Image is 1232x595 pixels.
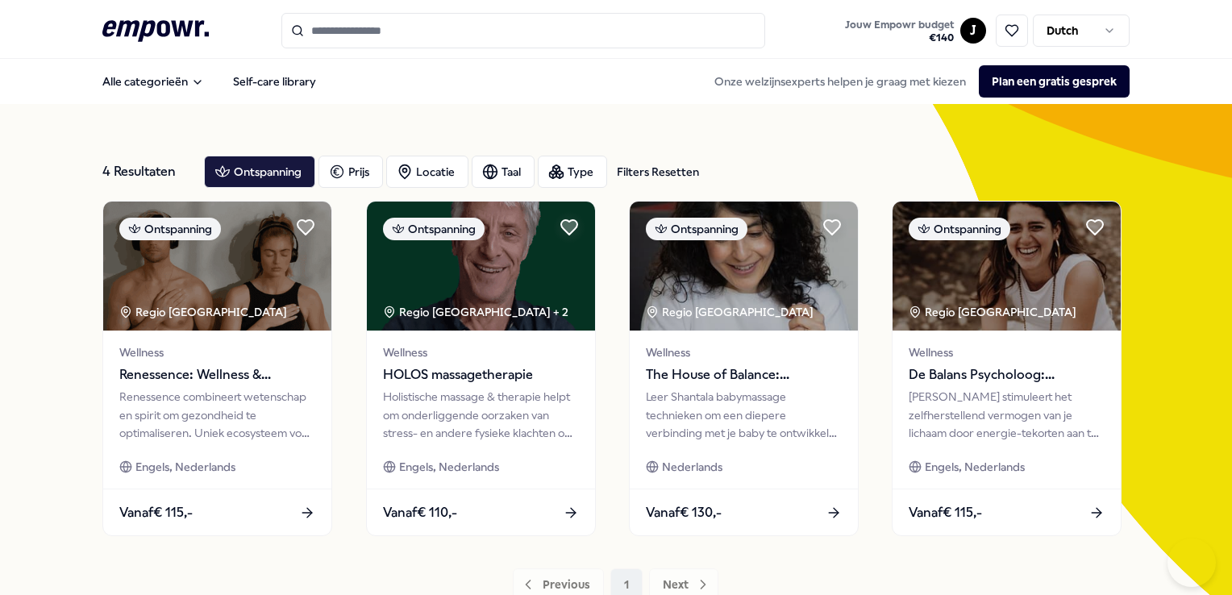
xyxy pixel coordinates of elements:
div: Regio [GEOGRAPHIC_DATA] [646,303,816,321]
button: J [960,18,986,44]
input: Search for products, categories or subcategories [281,13,765,48]
div: Regio [GEOGRAPHIC_DATA] [119,303,289,321]
span: De Balans Psycholoog: [PERSON_NAME] [909,364,1105,385]
div: Ontspanning [383,218,485,240]
a: Jouw Empowr budget€140 [839,14,960,48]
button: Plan een gratis gesprek [979,65,1130,98]
a: package imageOntspanningRegio [GEOGRAPHIC_DATA] + 2WellnessHOLOS massagetherapieHolistische massa... [366,201,596,536]
span: Wellness [383,343,579,361]
span: Wellness [119,343,315,361]
div: Leer Shantala babymassage technieken om een diepere verbinding met je baby te ontwikkelen en hun ... [646,388,842,442]
span: Renessence: Wellness & Mindfulness [119,364,315,385]
button: Prijs [318,156,383,188]
span: Jouw Empowr budget [845,19,954,31]
span: Vanaf € 115,- [909,502,982,523]
div: Renessence combineert wetenschap en spirit om gezondheid te optimaliseren. Uniek ecosysteem voor ... [119,388,315,442]
div: Ontspanning [909,218,1010,240]
img: package image [103,202,331,331]
span: Wellness [909,343,1105,361]
div: [PERSON_NAME] stimuleert het zelfherstellend vermogen van je lichaam door energie-tekorten aan te... [909,388,1105,442]
div: Ontspanning [119,218,221,240]
nav: Main [89,65,329,98]
span: HOLOS massagetherapie [383,364,579,385]
img: package image [367,202,595,331]
span: The House of Balance: Babymassage aan huis [646,364,842,385]
img: package image [893,202,1121,331]
button: Locatie [386,156,468,188]
span: Engels, Nederlands [925,458,1025,476]
div: Holistische massage & therapie helpt om onderliggende oorzaken van stress- en andere fysieke klac... [383,388,579,442]
div: Regio [GEOGRAPHIC_DATA] [909,303,1079,321]
button: Ontspanning [204,156,315,188]
div: Ontspanning [646,218,747,240]
button: Taal [472,156,535,188]
img: package image [630,202,858,331]
button: Jouw Empowr budget€140 [842,15,957,48]
button: Alle categorieën [89,65,217,98]
span: Wellness [646,343,842,361]
span: € 140 [845,31,954,44]
div: Onze welzijnsexperts helpen je graag met kiezen [701,65,1130,98]
a: package imageOntspanningRegio [GEOGRAPHIC_DATA] WellnessRenessence: Wellness & MindfulnessRenesse... [102,201,332,536]
span: Vanaf € 130,- [646,502,722,523]
iframe: Help Scout Beacon - Open [1167,539,1216,587]
a: package imageOntspanningRegio [GEOGRAPHIC_DATA] WellnessThe House of Balance: Babymassage aan hui... [629,201,859,536]
span: Nederlands [662,458,722,476]
span: Vanaf € 110,- [383,502,457,523]
button: Type [538,156,607,188]
div: Filters Resetten [617,163,699,181]
span: Vanaf € 115,- [119,502,193,523]
a: Self-care library [220,65,329,98]
span: Engels, Nederlands [399,458,499,476]
div: Regio [GEOGRAPHIC_DATA] + 2 [383,303,568,321]
div: 4 Resultaten [102,156,191,188]
a: package imageOntspanningRegio [GEOGRAPHIC_DATA] WellnessDe Balans Psycholoog: [PERSON_NAME][PERSO... [892,201,1122,536]
span: Engels, Nederlands [135,458,235,476]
